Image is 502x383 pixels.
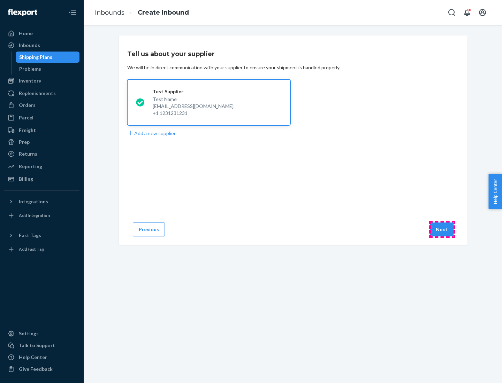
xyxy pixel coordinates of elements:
a: Talk to Support [4,340,79,351]
div: Add Integration [19,212,50,218]
button: Open account menu [476,6,489,19]
a: Returns [4,148,79,159]
a: Create Inbound [138,9,189,16]
button: Give Feedback [4,364,79,375]
h3: Tell us about your supplier [127,49,215,58]
button: Open Search Box [445,6,459,19]
a: Orders [4,100,79,111]
button: Next [430,222,454,236]
div: Talk to Support [19,342,55,349]
div: Reporting [19,163,42,170]
button: Close Navigation [66,6,79,19]
div: Shipping Plans [19,54,52,61]
a: Inbounds [95,9,124,16]
div: Help Center [19,354,47,361]
div: Fast Tags [19,232,41,239]
div: Inventory [19,77,41,84]
button: Fast Tags [4,230,79,241]
div: Inbounds [19,42,40,49]
a: Inventory [4,75,79,86]
button: Help Center [488,174,502,209]
a: Replenishments [4,88,79,99]
div: Integrations [19,198,48,205]
a: Problems [16,63,80,75]
a: Help Center [4,352,79,363]
div: Freight [19,127,36,134]
a: Home [4,28,79,39]
div: Add Fast Tag [19,246,44,252]
button: Previous [133,222,165,236]
a: Add Integration [4,210,79,221]
div: Billing [19,175,33,182]
div: We will be in direct communication with your supplier to ensure your shipment is handled properly. [127,64,340,71]
a: Shipping Plans [16,52,80,63]
a: Prep [4,136,79,148]
a: Reporting [4,161,79,172]
a: Billing [4,173,79,185]
a: Parcel [4,112,79,123]
button: Integrations [4,196,79,207]
div: Prep [19,139,30,146]
a: Add Fast Tag [4,244,79,255]
a: Freight [4,125,79,136]
ol: breadcrumbs [89,2,195,23]
div: Orders [19,102,36,109]
div: Settings [19,330,39,337]
button: Add a new supplier [127,130,176,137]
div: Problems [19,65,41,72]
a: Settings [4,328,79,339]
button: Open notifications [460,6,474,19]
div: Home [19,30,33,37]
a: Inbounds [4,40,79,51]
div: Give Feedback [19,366,53,373]
div: Replenishments [19,90,56,97]
img: Flexport logo [8,9,37,16]
div: Parcel [19,114,33,121]
div: Returns [19,150,37,157]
